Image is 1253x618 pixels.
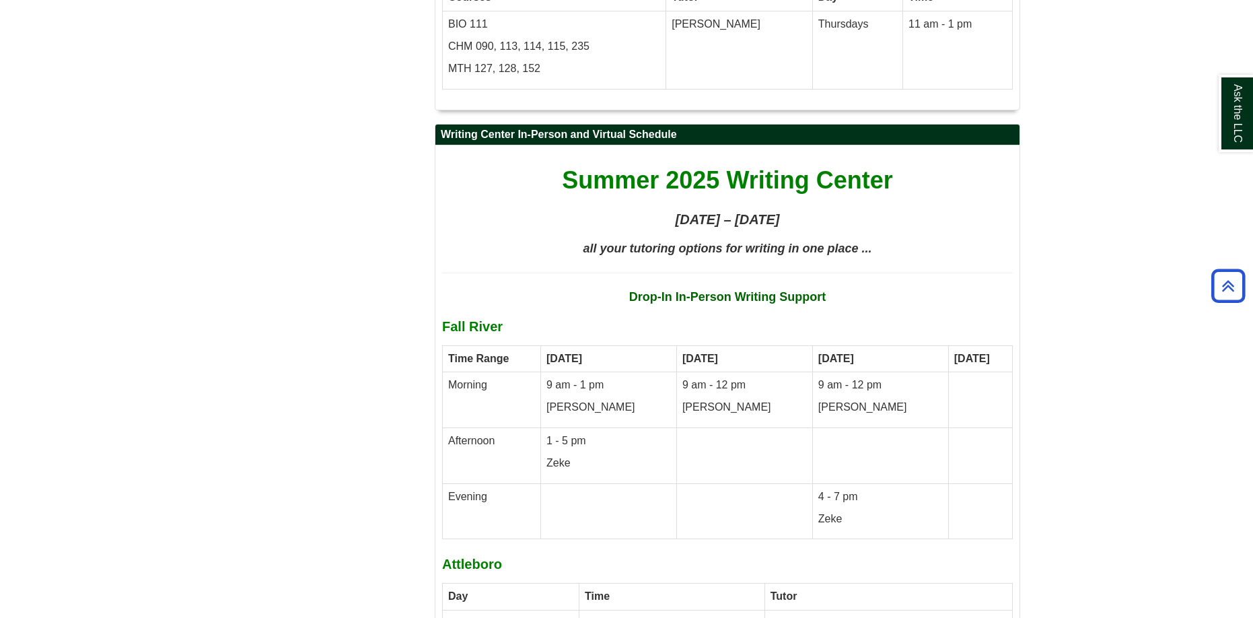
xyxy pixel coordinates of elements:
[448,590,468,602] strong: Day
[443,428,541,484] td: Afternoon
[546,378,671,393] p: 9 am - 1 pm
[546,456,671,471] p: Zeke
[448,353,509,364] strong: Time Range
[682,400,807,415] p: [PERSON_NAME]
[818,17,897,32] p: Thursdays
[666,11,813,89] td: [PERSON_NAME]
[818,512,943,527] p: Zeke
[818,353,854,364] strong: [DATE]
[585,590,610,602] strong: Time
[818,378,943,393] p: 9 am - 12 pm
[583,242,871,255] span: all your tutoring options for writing in one place ...
[908,17,1007,32] p: 11 am - 1 pm
[443,483,541,539] td: Evening
[676,212,780,227] strong: [DATE] – [DATE]
[435,125,1019,145] h2: Writing Center In-Person and Virtual Schedule
[629,290,826,304] strong: Drop-In In-Person Writing Support
[818,400,943,415] p: [PERSON_NAME]
[562,166,892,194] span: Summer 2025 Writing Center
[443,372,541,428] td: Morning
[448,39,660,55] p: CHM 090, 113, 114, 115, 235
[546,353,582,364] strong: [DATE]
[448,61,660,77] p: MTH 127, 128, 152
[442,557,502,572] strong: Attleboro
[682,378,807,393] p: 9 am - 12 pm
[546,434,671,449] p: 1 - 5 pm
[1207,277,1250,295] a: Back to Top
[546,400,671,415] p: [PERSON_NAME]
[442,319,503,334] b: Fall River
[818,489,943,505] p: 4 - 7 pm
[448,17,660,32] p: BIO 111
[954,353,990,364] strong: [DATE]
[771,590,797,602] strong: Tutor
[682,353,718,364] strong: [DATE]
